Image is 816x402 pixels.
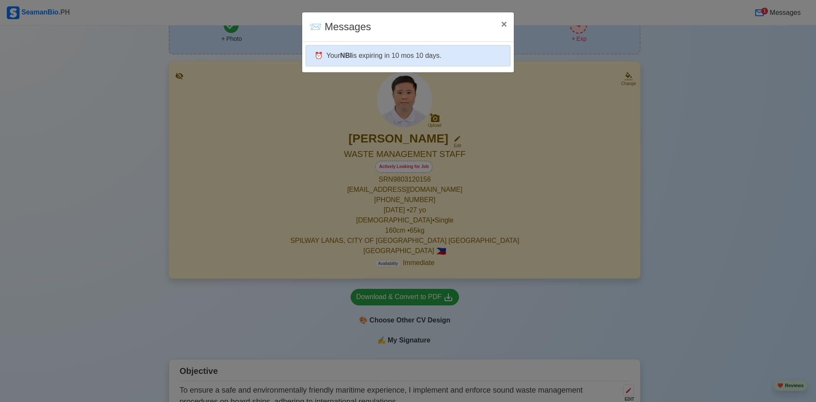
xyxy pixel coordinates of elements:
div: Messages [309,19,371,34]
span: × [501,18,507,30]
b: NBI [340,52,352,59]
span: ⏰ [314,52,323,59]
span: messages [309,21,322,32]
div: Your is expiring in 10 mos 10 days. [306,45,510,66]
